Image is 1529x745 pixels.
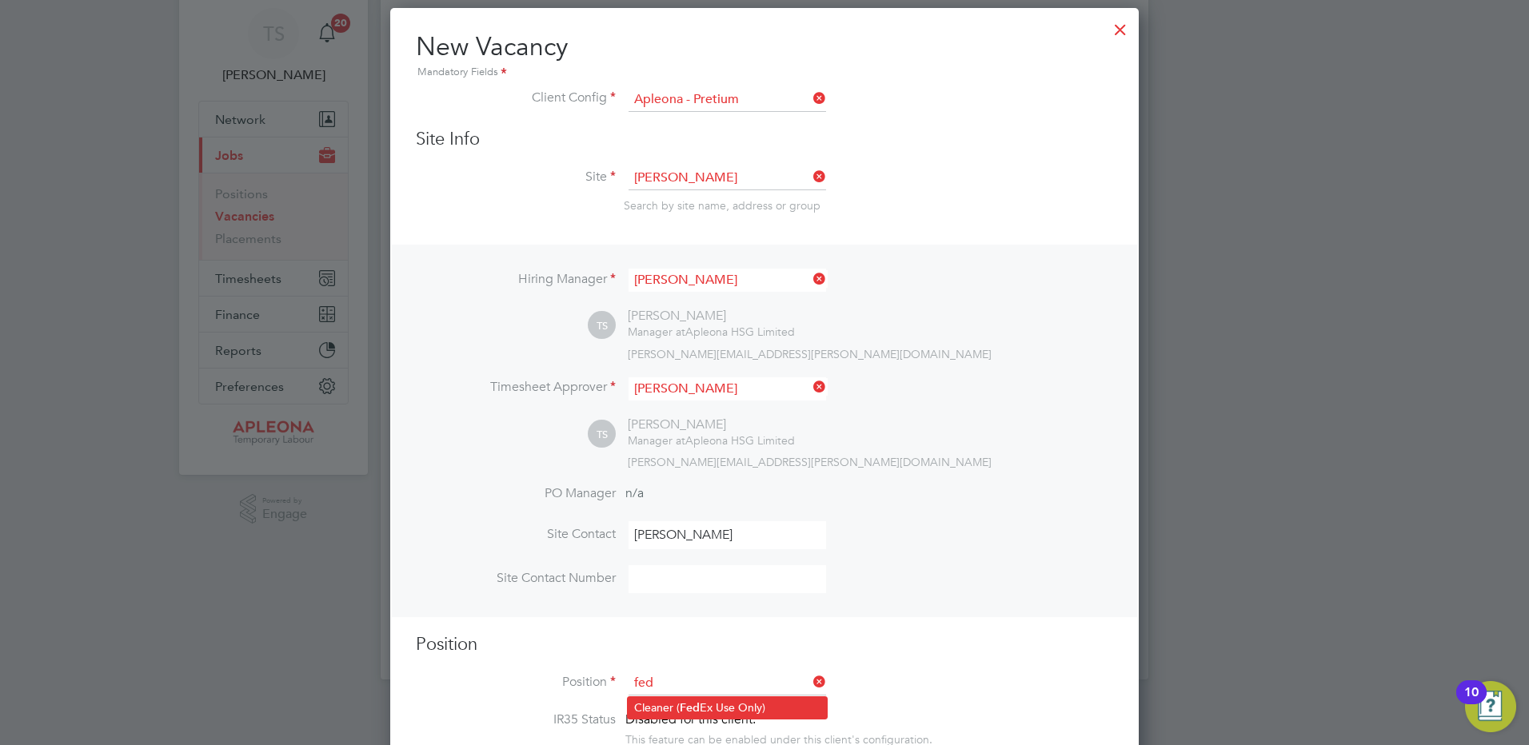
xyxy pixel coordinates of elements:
[628,416,795,433] div: [PERSON_NAME]
[629,166,826,190] input: Search for...
[625,485,644,501] span: n/a
[628,433,685,448] span: Manager at
[628,325,685,339] span: Manager at
[628,455,992,469] span: [PERSON_NAME][EMAIL_ADDRESS][PERSON_NAME][DOMAIN_NAME]
[416,485,616,502] label: PO Manager
[680,701,700,715] b: Fed
[629,269,826,292] input: Search for...
[416,30,1113,82] h2: New Vacancy
[628,308,795,325] div: [PERSON_NAME]
[416,64,1113,82] div: Mandatory Fields
[624,198,820,213] span: Search by site name, address or group
[628,325,795,339] div: Apleona HSG Limited
[416,128,1113,151] h3: Site Info
[1465,681,1516,732] button: Open Resource Center, 10 new notifications
[416,633,1113,656] h3: Position
[416,169,616,185] label: Site
[416,379,616,396] label: Timesheet Approver
[588,420,616,448] span: TS
[629,671,826,695] input: Search for...
[1464,692,1479,713] div: 10
[416,271,616,288] label: Hiring Manager
[628,347,992,361] span: [PERSON_NAME][EMAIL_ADDRESS][PERSON_NAME][DOMAIN_NAME]
[629,88,826,112] input: Search for...
[416,711,616,728] label: IR35 Status
[625,711,756,727] span: Disabled for this client.
[416,674,616,691] label: Position
[628,697,827,719] li: Cleaner ( Ex Use Only)
[416,90,616,106] label: Client Config
[416,526,616,543] label: Site Contact
[416,570,616,587] label: Site Contact Number
[588,312,616,340] span: TS
[629,377,826,400] input: Search for...
[628,433,795,448] div: Apleona HSG Limited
